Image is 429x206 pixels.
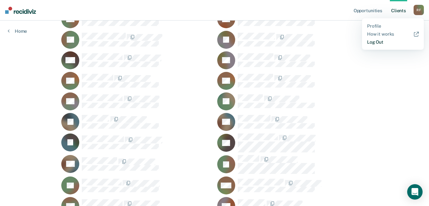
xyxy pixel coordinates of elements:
a: Log Out [367,39,419,45]
img: Recidiviz [5,7,36,14]
a: Home [8,28,27,34]
div: Open Intercom Messenger [407,184,423,200]
a: Profile [367,23,419,29]
button: RF [414,5,424,15]
div: R F [414,5,424,15]
a: How it works [367,31,419,37]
